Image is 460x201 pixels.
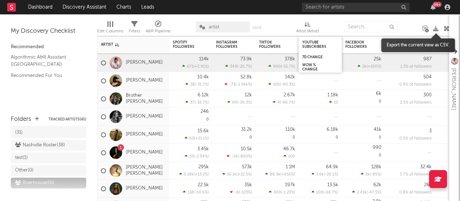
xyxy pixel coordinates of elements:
span: -66.7 % [281,101,294,105]
div: ( ) [312,190,338,195]
div: 0 [173,108,209,125]
div: ( ) [225,82,252,87]
span: -800 % [239,155,251,159]
span: -8 [235,191,239,195]
div: ( ) [182,64,209,69]
div: ( ) [227,100,252,105]
div: YouTube Subscribers [302,40,327,49]
span: -20.1 % [325,173,337,177]
div: 573k [242,165,252,169]
div: Nashville Roster ( 38 ) [15,141,65,150]
button: Save [252,26,262,30]
div: 990 [373,145,381,150]
span: 2k [365,173,370,177]
div: ( ) [185,100,209,105]
span: -55.7 % [282,65,294,69]
a: [PERSON_NAME] [126,132,163,138]
span: -1.56k % [236,83,251,87]
div: 295k [198,165,209,169]
div: 261 [424,183,432,187]
a: [PERSON_NAME] [126,78,163,84]
div: ( ) [222,172,252,177]
span: 0.9 % of followers [399,83,432,87]
div: Edit Columns [97,27,123,36]
div: 41k [374,127,381,132]
a: Algorithmic A&R Assistant ([GEOGRAPHIC_DATA]) [11,53,79,68]
input: Search... [344,22,398,32]
div: ( ) [268,64,295,69]
span: -20.7 % [238,65,251,69]
div: 6.18k [327,127,338,132]
div: ( ) [352,190,381,195]
div: 128k [371,165,381,169]
span: 33 [189,155,194,159]
div: Facebook Followers [345,40,371,49]
div: 114k [199,57,209,61]
div: ( ) [273,100,295,105]
input: Search for artists [302,3,410,12]
div: 31.2k [241,127,252,132]
div: 99 + [433,2,442,7]
a: [PERSON_NAME] [126,150,163,156]
span: -90.3 % [281,83,294,87]
div: 2.67k [284,93,295,97]
a: [PERSON_NAME] [126,60,163,66]
span: +21.1 % [195,137,208,141]
span: 69 [232,101,237,105]
span: 10 [334,101,338,105]
div: 10.4k [197,75,209,79]
div: WoW % Change [302,63,327,72]
a: [DEMOGRAPHIC_DATA](31) [11,119,86,138]
div: ( ) [225,64,252,69]
span: 1.3 % of followers [400,65,432,69]
div: 142k [285,75,295,79]
div: ( ) [269,190,295,195]
span: 37 [190,101,194,105]
div: ( ) [185,136,209,141]
span: +13.2 % [195,173,208,177]
div: Spotify Followers [173,40,198,49]
div: 1.18k [327,93,338,97]
span: 63 [189,137,194,141]
div: 987 [423,57,432,61]
a: Other(0) [11,165,86,176]
a: test(1) [11,152,86,163]
div: ( ) [358,64,381,69]
div: 7d Change [302,55,327,59]
div: 22.5k [198,183,209,187]
div: My Discovery Checklist [11,27,86,36]
div: 73.9k [240,57,252,61]
span: Instagram Likes/Post (2w) [388,40,421,49]
div: 12k [245,93,252,97]
div: 378k [285,57,295,61]
div: 35k [244,183,252,187]
div: 6k [376,91,381,96]
div: 15.6k [198,129,209,133]
div: 197k [285,183,295,187]
span: +100 % [368,65,380,69]
div: 10.5k [241,147,252,151]
div: Filters [129,27,140,36]
div: Artist (Artist) [296,27,319,36]
span: artist [209,25,219,29]
div: 246 [201,109,209,114]
span: +2.91 % [194,65,208,69]
div: 25k [374,57,381,61]
div: test ( 1 ) [15,154,28,162]
div: 3 [429,129,432,133]
a: [PERSON_NAME] [PERSON_NAME] [126,165,166,177]
span: 2k [362,65,367,69]
div: 13.5k [327,183,338,187]
div: Filters [129,18,140,39]
div: 0 [345,144,381,161]
span: -123 % [240,191,251,195]
div: 46.7k [283,147,295,151]
span: +22.5 % [238,173,251,177]
div: 1.1M [286,165,295,169]
a: Riverhouse(16) [11,178,86,188]
span: -14 [231,155,238,159]
div: [DEMOGRAPHIC_DATA] ( 31 ) [15,120,68,137]
div: ( ) [227,154,252,159]
span: 88.3k [270,173,280,177]
div: ( ) [183,190,209,195]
